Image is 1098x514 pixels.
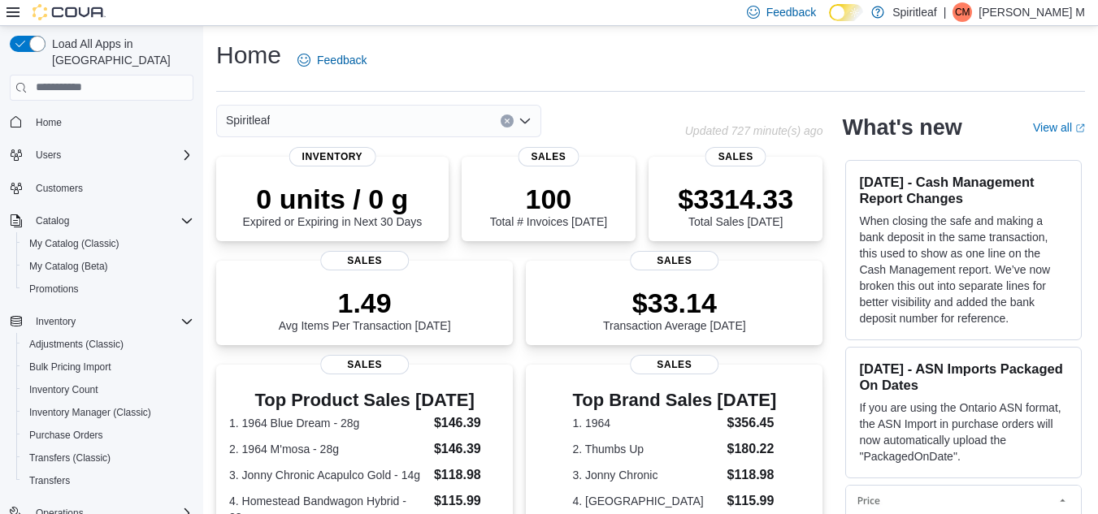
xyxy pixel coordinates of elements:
div: Chantel M [953,2,972,22]
dt: 2. 1964 M'mosa - 28g [229,441,427,457]
div: Transaction Average [DATE] [603,287,746,332]
span: Transfers [23,471,193,490]
a: Customers [29,179,89,198]
button: Open list of options [519,114,532,127]
dd: $115.99 [727,491,777,511]
span: Users [29,145,193,165]
dd: $356.45 [727,413,777,433]
span: Sales [320,355,410,374]
a: Home [29,113,68,132]
a: Inventory Manager (Classic) [23,403,158,422]
span: Inventory [36,315,76,328]
span: Inventory Count [23,380,193,400]
p: $33.14 [603,287,746,319]
span: Inventory [289,147,376,166]
p: If you are using the Ontario ASN format, the ASN Import in purchase orders will now automatically... [859,400,1068,464]
dt: 3. Jonny Chronic Acapulco Gold - 14g [229,467,427,483]
span: Catalog [36,214,69,227]
button: My Catalog (Classic) [16,232,200,255]
button: Users [29,145,67,165]
p: [PERSON_NAME] M [979,2,1085,22]
a: Inventory Count [23,380,105,400]
button: Transfers [16,469,200,492]
img: Cova [33,4,106,20]
span: Sales [705,147,766,166]
span: Catalog [29,211,193,231]
div: Expired or Expiring in Next 30 Days [242,183,422,228]
span: Purchase Orders [23,425,193,445]
button: Purchase Orders [16,424,200,447]
a: My Catalog (Beta) [23,257,115,276]
span: Bulk Pricing Import [23,357,193,377]
span: My Catalog (Beta) [29,260,108,273]
button: Inventory [3,310,200,333]
span: Adjustments (Classic) [29,338,124,351]
dd: $146.39 [434,413,500,433]
dt: 2. Thumbs Up [572,441,720,457]
span: Dark Mode [829,21,830,22]
span: Transfers (Classic) [29,451,111,464]
p: $3314.33 [678,183,793,215]
a: Purchase Orders [23,425,110,445]
p: 100 [490,183,607,215]
button: Clear input [501,114,514,127]
button: Users [3,144,200,166]
dd: $146.39 [434,439,500,459]
span: My Catalog (Classic) [29,237,119,250]
p: When closing the safe and making a bank deposit in the same transaction, this used to show as one... [859,213,1068,326]
span: CM [955,2,970,22]
span: Customers [36,182,83,195]
h3: [DATE] - ASN Imports Packaged On Dates [859,361,1068,393]
input: Dark Mode [829,4,863,21]
span: My Catalog (Classic) [23,234,193,253]
a: My Catalog (Classic) [23,234,126,253]
span: Inventory Manager (Classic) [23,403,193,422]
div: Total # Invoices [DATE] [490,183,607,228]
span: Adjustments (Classic) [23,335,193,354]
span: Customers [29,178,193,198]
h3: [DATE] - Cash Management Report Changes [859,174,1068,206]
button: Home [3,110,200,134]
span: Promotions [29,283,79,296]
dd: $180.22 [727,439,777,459]
h3: Top Product Sales [DATE] [229,391,500,410]
dt: 3. Jonny Chronic [572,467,720,483]
span: Load All Apps in [GEOGRAPHIC_DATA] [46,36,193,68]
a: Transfers [23,471,76,490]
h2: What's new [842,114,961,140]
span: Sales [518,147,579,166]
svg: External link [1075,123,1085,133]
a: Transfers (Classic) [23,448,117,468]
button: Inventory [29,312,82,331]
span: Bulk Pricing Import [29,361,111,374]
span: My Catalog (Beta) [23,257,193,276]
p: | [944,2,947,22]
span: Inventory [29,312,193,331]
button: Catalog [3,209,200,232]
a: View allExternal link [1033,121,1085,134]
a: Adjustments (Classic) [23,335,130,354]
dd: $118.98 [434,465,500,485]
button: Promotions [16,278,200,300]
a: Promotions [23,279,85,299]
span: Sales [320,251,410,270]
span: Promotions [23,279,193,299]
span: Sales [630,355,719,374]
p: Updated 727 minute(s) ago [685,124,823,137]
span: Home [29,112,193,132]
button: Adjustments (Classic) [16,333,200,356]
p: 0 units / 0 g [242,183,422,215]
dd: $118.98 [727,465,777,485]
dt: 1. 1964 [572,415,720,431]
span: Feedback [317,52,367,68]
span: Sales [630,251,719,270]
button: Bulk Pricing Import [16,356,200,378]
span: Inventory Manager (Classic) [29,406,151,419]
button: Catalog [29,211,76,231]
span: Transfers (Classic) [23,448,193,468]
span: Feedback [766,4,816,20]
span: Spiritleaf [226,110,270,130]
div: Avg Items Per Transaction [DATE] [279,287,451,332]
button: My Catalog (Beta) [16,255,200,278]
dd: $115.99 [434,491,500,511]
